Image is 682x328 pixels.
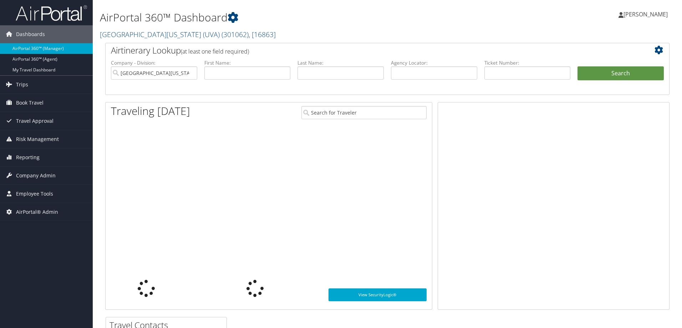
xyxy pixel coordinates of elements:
[111,44,617,56] h2: Airtinerary Lookup
[16,112,54,130] span: Travel Approval
[111,59,197,66] label: Company - Division:
[624,10,668,18] span: [PERSON_NAME]
[16,76,28,94] span: Trips
[619,4,675,25] a: [PERSON_NAME]
[484,59,571,66] label: Ticket Number:
[16,148,40,166] span: Reporting
[16,25,45,43] span: Dashboards
[329,288,427,301] a: View SecurityLogic®
[577,66,664,81] button: Search
[222,30,249,39] span: ( 301062 )
[100,30,276,39] a: [GEOGRAPHIC_DATA][US_STATE] (UVA)
[391,59,477,66] label: Agency Locator:
[16,130,59,148] span: Risk Management
[301,106,427,119] input: Search for Traveler
[16,167,56,185] span: Company Admin
[204,59,291,66] label: First Name:
[16,94,44,112] span: Book Travel
[100,10,483,25] h1: AirPortal 360™ Dashboard
[111,104,190,118] h1: Traveling [DATE]
[16,203,58,221] span: AirPortal® Admin
[249,30,276,39] span: , [ 16863 ]
[181,47,249,55] span: (at least one field required)
[16,5,87,21] img: airportal-logo.png
[16,185,53,203] span: Employee Tools
[297,59,384,66] label: Last Name:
